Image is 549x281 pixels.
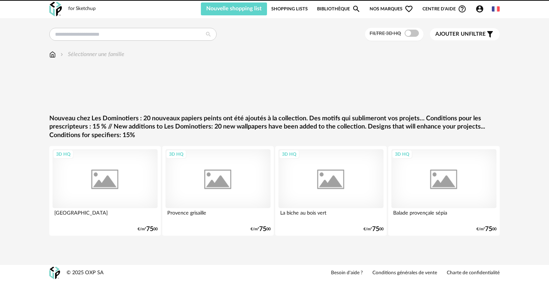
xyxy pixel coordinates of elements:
[363,227,384,232] div: €/m² 00
[352,5,361,13] span: Magnify icon
[492,5,500,13] img: fr
[476,227,496,232] div: €/m² 00
[59,50,65,59] img: svg+xml;base64,PHN2ZyB3aWR0aD0iMTYiIGhlaWdodD0iMTYiIHZpZXdCb3g9IjAgMCAxNiAxNiIgZmlsbD0ibm9uZSIgeG...
[331,270,363,276] a: Besoin d'aide ?
[475,5,487,13] span: Account Circle icon
[206,6,262,11] span: Nouvelle shopping list
[49,267,60,279] img: OXP
[68,6,96,12] div: for Sketchup
[422,5,466,13] span: Centre d'aideHelp Circle Outline icon
[59,50,124,59] div: Sélectionner une famille
[201,2,267,15] button: Nouvelle shopping list
[485,227,492,232] span: 75
[138,227,158,232] div: €/m² 00
[271,2,308,15] a: Shopping Lists
[279,150,300,159] div: 3D HQ
[370,2,413,15] span: Nos marques
[391,208,496,222] div: Balade provençale sépia
[405,5,413,13] span: Heart Outline icon
[165,208,271,222] div: Provence grisaille
[388,146,500,236] a: 3D HQ Balade provençale sépia €/m²7500
[458,5,466,13] span: Help Circle Outline icon
[66,270,104,276] div: © 2025 OXP SA
[435,31,486,38] span: filtre
[146,227,153,232] span: 75
[53,150,74,159] div: 3D HQ
[49,50,56,59] img: svg+xml;base64,PHN2ZyB3aWR0aD0iMTYiIGhlaWdodD0iMTciIHZpZXdCb3g9IjAgMCAxNiAxNyIgZmlsbD0ibm9uZSIgeG...
[49,2,62,16] img: OXP
[435,31,469,37] span: Ajouter un
[486,30,494,39] span: Filter icon
[166,150,187,159] div: 3D HQ
[278,208,384,222] div: La biche au bois vert
[259,227,266,232] span: 75
[370,31,401,36] span: Filtre 3D HQ
[275,146,387,236] a: 3D HQ La biche au bois vert €/m²7500
[251,227,271,232] div: €/m² 00
[430,28,500,40] button: Ajouter unfiltre Filter icon
[162,146,274,236] a: 3D HQ Provence grisaille €/m²7500
[475,5,484,13] span: Account Circle icon
[53,208,158,222] div: [GEOGRAPHIC_DATA]
[317,2,361,15] a: BibliothèqueMagnify icon
[392,150,412,159] div: 3D HQ
[49,115,500,140] a: Nouveau chez Les Dominotiers : 20 nouveaux papiers peints ont été ajoutés à la collection. Des mo...
[49,146,161,236] a: 3D HQ [GEOGRAPHIC_DATA] €/m²7500
[447,270,500,276] a: Charte de confidentialité
[372,227,379,232] span: 75
[372,270,437,276] a: Conditions générales de vente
